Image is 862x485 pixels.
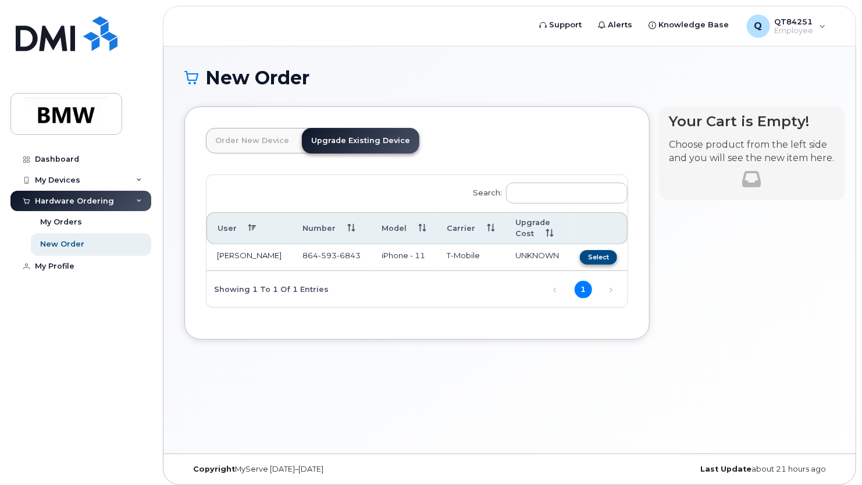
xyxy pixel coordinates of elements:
[193,465,235,473] strong: Copyright
[337,251,361,260] span: 6843
[505,212,569,245] th: Upgrade Cost: activate to sort column ascending
[547,281,564,298] a: Previous
[506,183,628,204] input: Search:
[371,244,436,271] td: iPhone - 11
[811,434,853,476] iframe: Messenger Launcher
[302,128,419,154] a: Upgrade Existing Device
[603,281,620,298] a: Next
[436,212,505,245] th: Carrier: activate to sort column ascending
[206,244,292,271] td: [PERSON_NAME]
[618,465,835,474] div: about 21 hours ago
[292,212,371,245] th: Number: activate to sort column ascending
[669,113,835,129] h4: Your Cart is Empty!
[436,244,505,271] td: T-Mobile
[206,212,292,245] th: User: activate to sort column descending
[206,279,329,298] div: Showing 1 to 1 of 1 entries
[206,128,298,154] a: Order New Device
[318,251,337,260] span: 593
[184,67,835,88] h1: New Order
[515,251,559,260] span: UNKNOWN
[700,465,751,473] strong: Last Update
[302,251,361,260] span: 864
[371,212,436,245] th: Model: activate to sort column ascending
[575,281,592,298] a: 1
[580,250,617,265] button: Select
[669,138,835,165] p: Choose product from the left side and you will see the new item here.
[465,175,627,208] label: Search:
[184,465,401,474] div: MyServe [DATE]–[DATE]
